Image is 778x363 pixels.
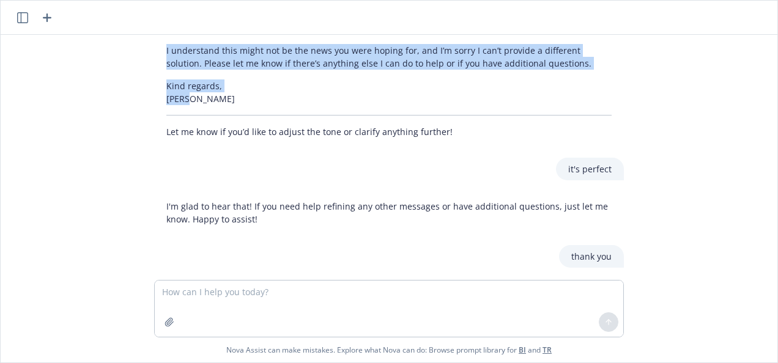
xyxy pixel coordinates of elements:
[166,79,612,105] p: Kind regards, [PERSON_NAME]
[166,200,612,226] p: I'm glad to hear that! If you need help refining any other messages or have additional questions,...
[166,125,612,138] p: Let me know if you’d like to adjust the tone or clarify anything further!
[571,250,612,263] p: thank you
[568,163,612,175] p: it's perfect
[543,345,552,355] a: TR
[6,337,772,362] span: Nova Assist can make mistakes. Explore what Nova can do: Browse prompt library for and
[519,345,526,355] a: BI
[166,44,612,70] p: I understand this might not be the news you were hoping for, and I’m sorry I can’t provide a diff...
